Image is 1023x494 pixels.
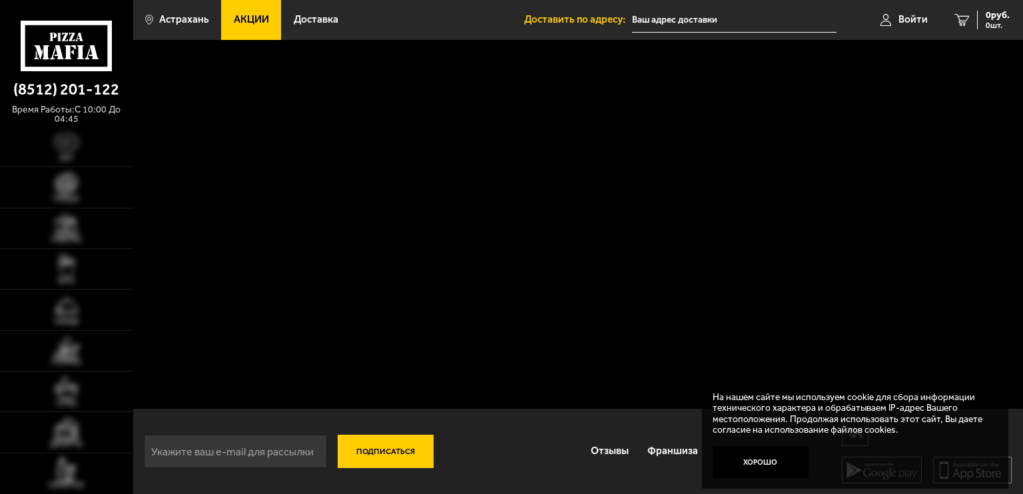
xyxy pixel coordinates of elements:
a: Франшиза [638,434,707,469]
span: Войти [898,15,928,25]
span: 0 руб. [986,11,1010,20]
a: Отзывы [581,434,638,469]
button: Подписаться [338,435,434,468]
span: Доставить по адресу: [524,15,632,25]
button: Хорошо [713,446,809,478]
span: Доставка [294,15,338,25]
input: Ваш адрес доставки [632,8,837,33]
input: Укажите ваш e-mail для рассылки [144,435,327,468]
span: Астрахань [159,15,209,25]
span: Акции [234,15,269,25]
span: 0 шт. [986,21,1010,29]
p: На нашем сайте мы используем cookie для сбора информации технического характера и обрабатываем IP... [713,392,990,436]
